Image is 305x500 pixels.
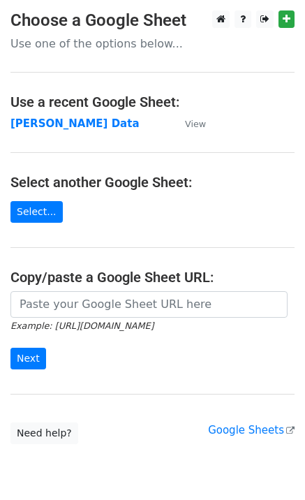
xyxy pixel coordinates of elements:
p: Use one of the options below... [10,36,295,51]
h3: Choose a Google Sheet [10,10,295,31]
a: Select... [10,201,63,223]
small: Example: [URL][DOMAIN_NAME] [10,321,154,331]
a: Google Sheets [208,424,295,436]
small: View [185,119,206,129]
h4: Copy/paste a Google Sheet URL: [10,269,295,286]
a: View [171,117,206,130]
h4: Use a recent Google Sheet: [10,94,295,110]
a: [PERSON_NAME] Data [10,117,140,130]
input: Paste your Google Sheet URL here [10,291,288,318]
h4: Select another Google Sheet: [10,174,295,191]
input: Next [10,348,46,369]
a: Need help? [10,422,78,444]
